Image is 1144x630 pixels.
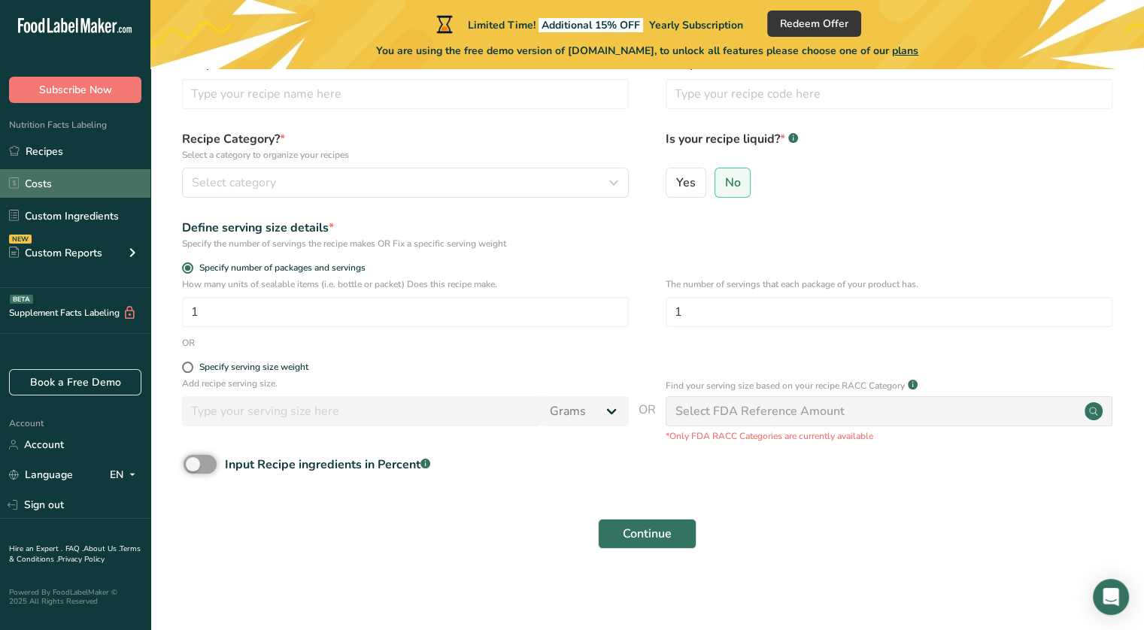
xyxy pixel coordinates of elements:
p: *Only FDA RACC Categories are currently available [666,429,1112,443]
div: Limited Time! [433,15,743,33]
span: Yes [676,175,696,190]
div: Input Recipe ingredients in Percent [225,456,430,474]
label: Is your recipe liquid? [666,130,1112,162]
span: plans [892,44,918,58]
span: Specify number of packages and servings [193,262,366,274]
div: Specify the number of servings the recipe makes OR Fix a specific serving weight [182,237,629,250]
a: FAQ . [65,544,83,554]
div: EN [110,466,141,484]
span: Select category [192,174,276,192]
span: Continue [623,525,672,543]
a: Language [9,462,73,488]
div: Open Intercom Messenger [1093,579,1129,615]
div: BETA [10,295,33,304]
a: Hire an Expert . [9,544,62,554]
a: Book a Free Demo [9,369,141,395]
p: Select a category to organize your recipes [182,148,629,162]
input: Type your recipe code here [666,79,1112,109]
div: Powered By FoodLabelMaker © 2025 All Rights Reserved [9,588,141,606]
p: Add recipe serving size. [182,377,629,390]
div: OR [182,336,195,350]
div: Custom Reports [9,245,102,261]
span: Subscribe Now [39,82,112,98]
span: OR [639,401,656,443]
button: Select category [182,168,629,198]
label: Recipe Category? [182,130,629,162]
span: Redeem Offer [780,16,848,32]
div: Define serving size details [182,219,629,237]
p: Find your serving size based on your recipe RACC Category [666,379,905,392]
button: Continue [598,519,696,549]
a: About Us . [83,544,120,554]
a: Terms & Conditions . [9,544,141,565]
div: Specify serving size weight [199,362,308,373]
p: The number of servings that each package of your product has. [666,277,1112,291]
span: Additional 15% OFF [539,18,643,32]
div: Select FDA Reference Amount [675,402,845,420]
p: How many units of sealable items (i.e. bottle or packet) Does this recipe make. [182,277,629,291]
button: Redeem Offer [767,11,861,37]
div: NEW [9,235,32,244]
span: You are using the free demo version of [DOMAIN_NAME], to unlock all features please choose one of... [376,43,918,59]
input: Type your recipe name here [182,79,629,109]
span: No [725,175,741,190]
input: Type your serving size here [182,396,541,426]
span: Yearly Subscription [649,18,743,32]
a: Privacy Policy [58,554,105,565]
button: Subscribe Now [9,77,141,103]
